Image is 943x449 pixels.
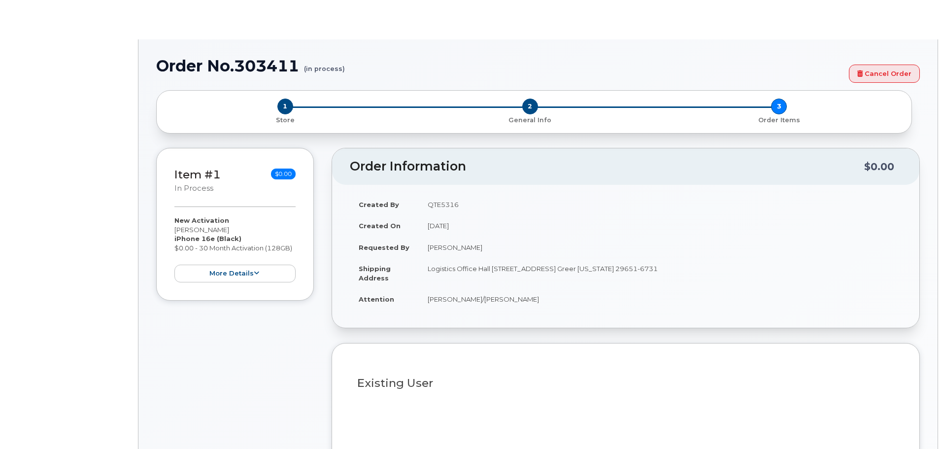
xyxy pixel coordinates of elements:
[419,215,902,237] td: [DATE]
[409,116,650,125] p: General Info
[174,184,213,193] small: in process
[271,169,296,179] span: $0.00
[405,114,654,125] a: 2 General Info
[350,160,864,173] h2: Order Information
[359,222,401,230] strong: Created On
[174,265,296,283] button: more details
[304,57,345,72] small: (in process)
[277,99,293,114] span: 1
[419,288,902,310] td: [PERSON_NAME]/[PERSON_NAME]
[419,237,902,258] td: [PERSON_NAME]
[522,99,538,114] span: 2
[359,295,394,303] strong: Attention
[864,157,894,176] div: $0.00
[156,57,844,74] h1: Order No.303411
[174,216,296,282] div: [PERSON_NAME] $0.00 - 30 Month Activation (128GB)
[168,116,402,125] p: Store
[174,235,241,242] strong: iPhone 16e (Black)
[357,377,894,389] h3: Existing User
[359,265,391,282] strong: Shipping Address
[165,114,405,125] a: 1 Store
[359,243,409,251] strong: Requested By
[174,168,221,181] a: Item #1
[174,216,229,224] strong: New Activation
[849,65,920,83] a: Cancel Order
[359,201,399,208] strong: Created By
[419,258,902,288] td: Logistics Office Hall [STREET_ADDRESS] Greer [US_STATE] 29651-6731
[419,194,902,215] td: QTE5316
